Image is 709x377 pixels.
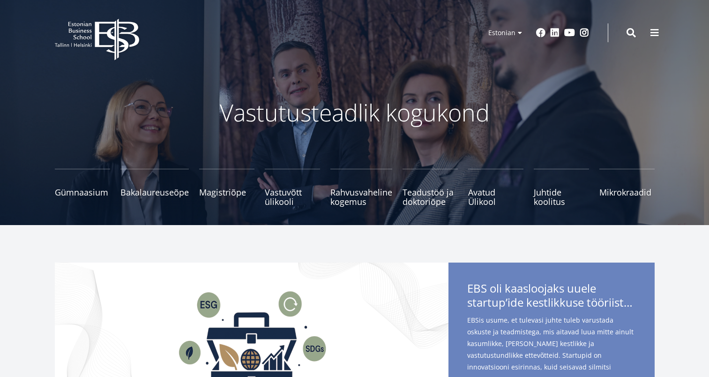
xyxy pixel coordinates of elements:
a: Linkedin [550,28,560,38]
a: Avatud Ülikool [468,169,523,206]
span: Teadustöö ja doktoriõpe [403,188,458,206]
a: Magistriõpe [199,169,254,206]
a: Instagram [580,28,589,38]
span: Avatud Ülikool [468,188,523,206]
a: Vastuvõtt ülikooli [265,169,320,206]
span: Gümnaasium [55,188,110,197]
span: Juhtide koolitus [534,188,589,206]
span: Rahvusvaheline kogemus [330,188,392,206]
a: Gümnaasium [55,169,110,206]
span: Mikrokraadid [599,188,655,197]
span: startup’ide kestlikkuse tööriistakastile [467,295,636,309]
p: Vastutusteadlik kogukond [106,98,603,127]
span: Vastuvõtt ülikooli [265,188,320,206]
a: Youtube [564,28,575,38]
a: Bakalaureuseõpe [120,169,189,206]
a: Mikrokraadid [599,169,655,206]
a: Facebook [536,28,545,38]
a: Juhtide koolitus [534,169,589,206]
span: EBS oli kaasloojaks uuele [467,281,636,312]
a: Teadustöö ja doktoriõpe [403,169,458,206]
span: Bakalaureuseõpe [120,188,189,197]
span: Magistriõpe [199,188,254,197]
a: Rahvusvaheline kogemus [330,169,392,206]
